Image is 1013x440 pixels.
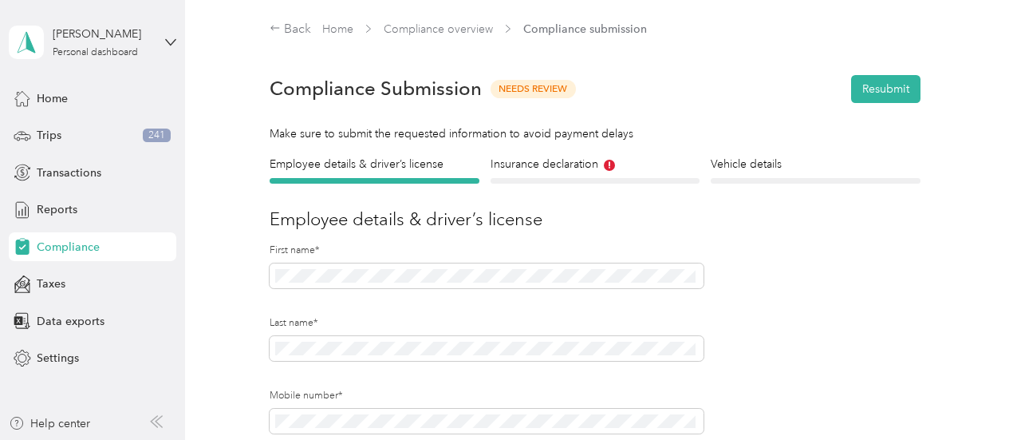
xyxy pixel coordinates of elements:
[491,156,700,172] h4: Insurance declaration
[322,22,353,36] a: Home
[53,48,138,57] div: Personal dashboard
[270,156,479,172] h4: Employee details & driver’s license
[37,165,101,181] span: Transactions
[143,129,171,143] span: 241
[37,201,77,218] span: Reports
[270,20,311,39] div: Back
[270,206,920,232] h3: Employee details & driver’s license
[384,22,493,36] a: Compliance overview
[53,26,152,42] div: [PERSON_NAME]
[37,350,79,367] span: Settings
[924,351,1013,440] iframe: Everlance-gr Chat Button Frame
[9,415,90,432] button: Help center
[491,80,576,98] span: Needs Review
[37,239,100,256] span: Compliance
[851,75,920,103] button: Resubmit
[270,125,920,142] div: Make sure to submit the requested information to avoid payment delays
[37,90,68,107] span: Home
[523,21,647,38] span: Compliance submission
[37,313,104,330] span: Data exports
[270,316,704,331] label: Last name*
[37,127,61,144] span: Trips
[711,156,920,172] h4: Vehicle details
[37,275,65,292] span: Taxes
[270,77,482,100] h1: Compliance Submission
[270,389,704,403] label: Mobile number*
[270,244,704,258] label: First name*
